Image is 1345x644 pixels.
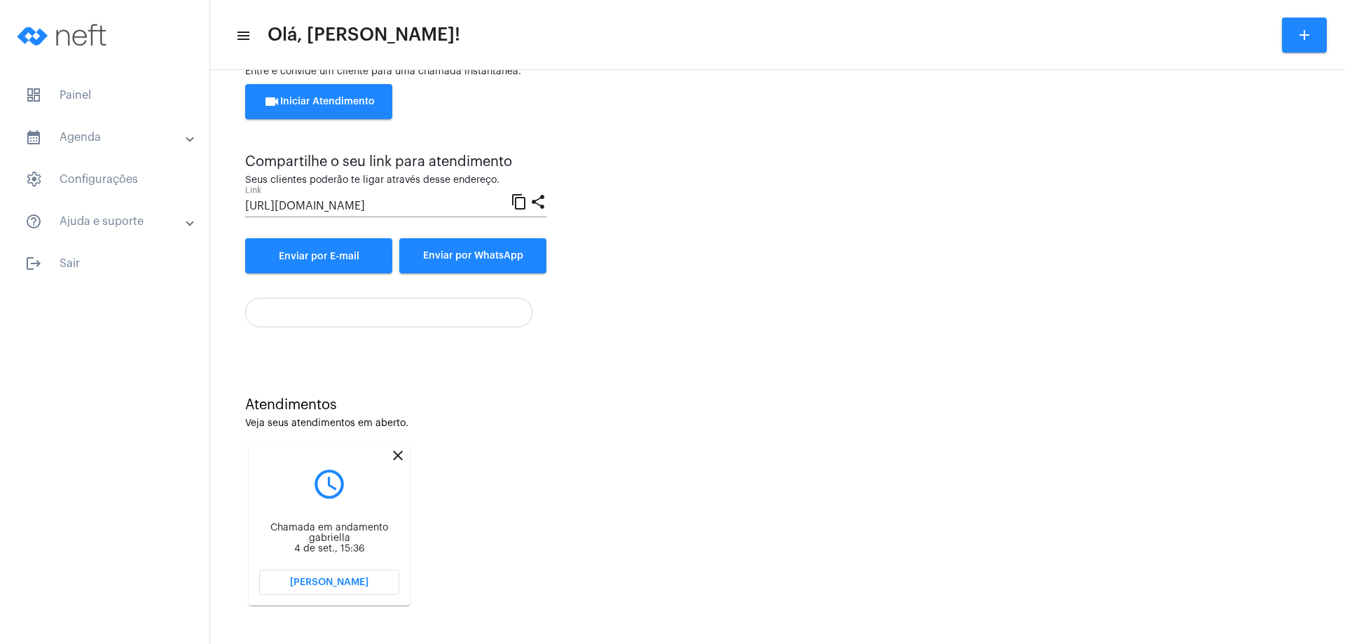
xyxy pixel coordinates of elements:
[235,27,249,44] mat-icon: sidenav icon
[259,467,399,502] mat-icon: query_builder
[25,213,42,230] mat-icon: sidenav icon
[25,255,42,272] mat-icon: sidenav icon
[263,97,375,107] span: Iniciar Atendimento
[14,78,195,112] span: Painel
[11,7,116,63] img: logo-neft-novo-2.png
[423,251,523,261] span: Enviar por WhatsApp
[259,544,399,554] div: 4 de set., 15:36
[245,238,392,273] a: Enviar por E-mail
[245,397,1310,413] div: Atendimentos
[14,247,195,280] span: Sair
[1296,27,1313,43] mat-icon: add
[14,163,195,196] span: Configurações
[245,418,1310,429] div: Veja seus atendimentos em aberto.
[245,67,1310,77] div: Entre e convide um cliente para uma chamada instantânea.
[279,252,359,261] span: Enviar por E-mail
[356,477,442,493] div: Encerrar Atendimento
[8,121,209,154] mat-expansion-panel-header: sidenav iconAgenda
[25,129,42,146] mat-icon: sidenav icon
[25,213,187,230] mat-panel-title: Ajuda e suporte
[530,193,546,210] mat-icon: share
[25,171,42,188] span: sidenav icon
[245,175,546,186] div: Seus clientes poderão te ligar através desse endereço.
[268,24,460,46] span: Olá, [PERSON_NAME]!
[399,238,546,273] button: Enviar por WhatsApp
[259,570,399,595] button: [PERSON_NAME]
[259,533,399,544] div: gabriella
[8,205,209,238] mat-expansion-panel-header: sidenav iconAjuda e suporte
[245,84,392,119] button: Iniciar Atendimento
[25,87,42,104] span: sidenav icon
[245,154,546,170] div: Compartilhe o seu link para atendimento
[263,93,280,110] mat-icon: videocam
[290,577,368,587] span: [PERSON_NAME]
[389,447,406,464] mat-icon: close
[259,523,399,533] div: Chamada em andamento
[511,193,527,210] mat-icon: content_copy
[25,129,187,146] mat-panel-title: Agenda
